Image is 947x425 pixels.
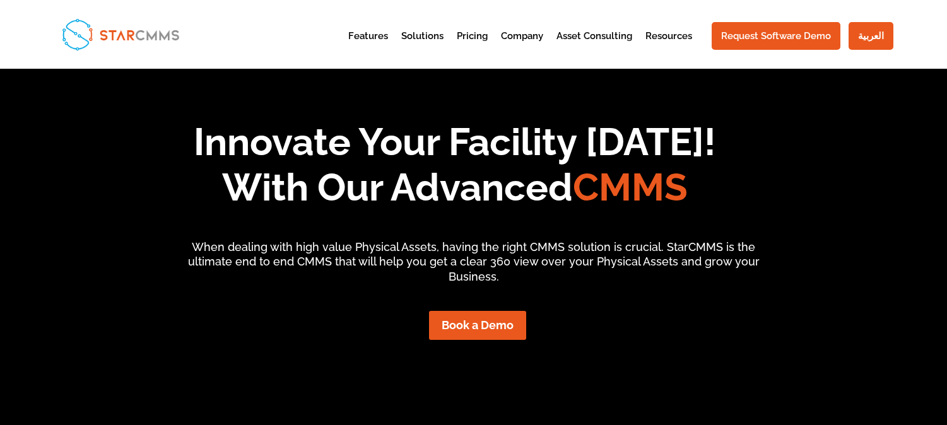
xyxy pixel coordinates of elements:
img: StarCMMS [57,13,185,55]
a: Pricing [457,32,488,62]
span: CMMS [573,165,688,209]
h1: Innovate Your Facility [DATE]! With Our Advanced [17,119,893,216]
a: Solutions [401,32,444,62]
p: When dealing with high value Physical Assets, having the right CMMS solution is crucial. StarCMMS... [176,240,771,284]
a: Features [348,32,388,62]
a: Company [501,32,543,62]
a: Request Software Demo [712,22,840,50]
a: Asset Consulting [556,32,632,62]
a: العربية [849,22,893,50]
a: Book a Demo [429,311,526,339]
a: Resources [645,32,692,62]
